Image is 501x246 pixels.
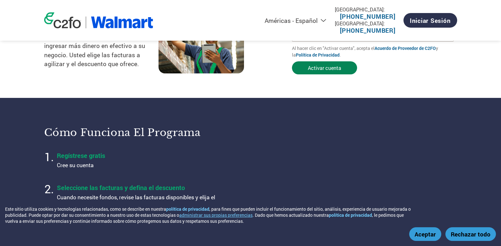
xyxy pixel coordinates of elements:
p: Cree su cuenta [57,161,216,169]
h4: Regístrese gratis [57,151,216,160]
button: administrar sus propias preferencias [179,212,253,218]
p: Los proveedores eligen C2FO y el para recibir antes el pago e ingresar más dinero en efectivo a s... [44,14,159,69]
div: Este sitio utiliza cookies y tecnologías relacionadas, como se describe en nuestra , para fines q... [5,206,413,224]
a: política de privacidad [166,206,209,212]
a: política de privacidad [329,212,372,218]
div: [GEOGRAPHIC_DATA]: [335,6,401,13]
img: c2fo logo [44,12,81,28]
a: Política de Privacidad [296,52,340,58]
button: Rechazar todo [445,227,496,241]
p: Cuando necesite fondos, revise las facturas disponibles y elija el descuento que desea ofrecer. [57,193,216,210]
button: Aceptar [409,227,441,241]
a: [PHONE_NUMBER] [340,12,396,20]
a: Acuerdo de Proveedor de C2FO [375,45,436,51]
p: Al hacer clic en "Activar cuenta", acepta el y la . [292,45,457,58]
div: [GEOGRAPHIC_DATA]: [335,20,401,27]
button: Activar cuenta [292,61,357,74]
h4: Seleccione las facturas y defina el descuento [57,183,216,192]
img: Walmart [91,17,153,28]
a: [PHONE_NUMBER] [340,26,396,34]
img: supply chain worker [159,11,244,73]
h3: Cómo funciona el programa [44,126,243,139]
a: Iniciar sesión [403,13,457,28]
